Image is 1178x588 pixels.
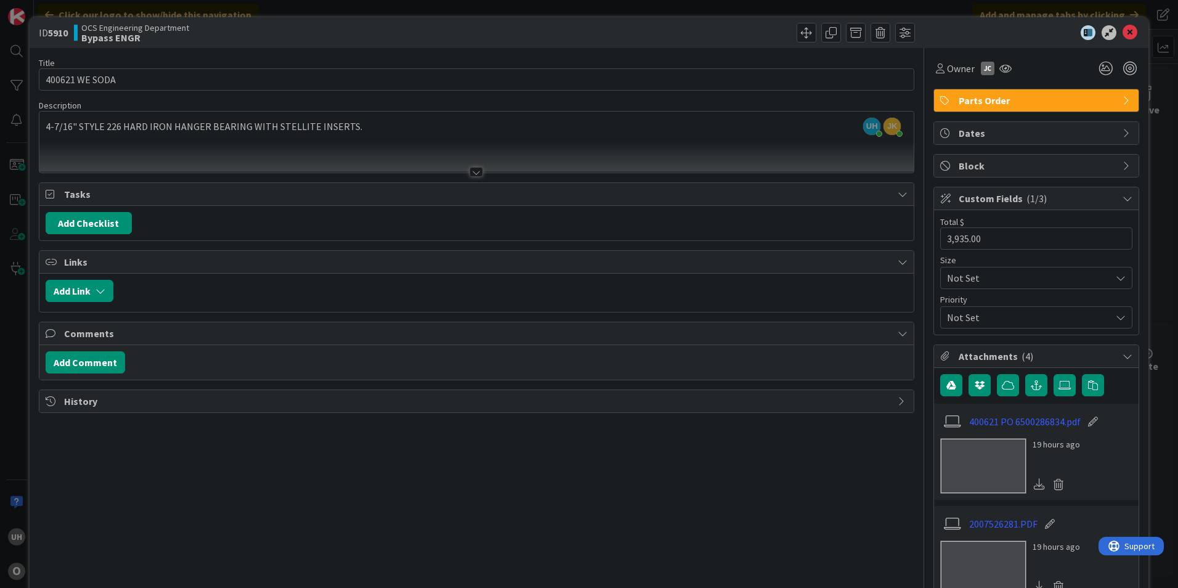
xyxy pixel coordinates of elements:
button: Add Comment [46,351,125,374]
span: History [64,394,892,409]
button: Add Link [46,280,113,302]
a: 2007526281.PDF [969,517,1038,531]
span: Tasks [64,187,892,202]
label: Total $ [940,216,964,227]
span: Not Set [947,309,1105,326]
span: Comments [64,326,892,341]
span: Support [26,2,56,17]
div: Priority [940,295,1132,304]
span: Attachments [959,349,1116,364]
label: Title [39,57,55,68]
b: 5910 [48,27,68,39]
span: Parts Order [959,93,1116,108]
span: UH [863,118,880,135]
div: Size [940,256,1132,264]
span: Not Set [947,269,1105,287]
button: Add Checklist [46,212,132,234]
div: 19 hours ago [1033,438,1080,451]
span: ( 1/3 ) [1026,192,1047,205]
div: 19 hours ago [1033,541,1080,553]
span: Links [64,255,892,269]
div: Download [1033,476,1046,492]
input: type card name here... [39,68,914,91]
div: JC [981,62,994,75]
span: Custom Fields [959,191,1116,206]
span: JK [883,118,901,135]
p: 4-7/16" STYLE 226 HARD IRON HANGER BEARING WITH STELLITE INSERTS. [46,120,908,134]
span: ( 4 ) [1022,350,1033,362]
span: Description [39,100,81,111]
span: OCS Engineering Department [81,23,189,33]
span: Owner [947,61,975,76]
b: Bypass ENGR [81,33,189,43]
a: 400621 PO 6500286834.pdf [969,414,1081,429]
span: ID [39,25,68,40]
span: Dates [959,126,1116,141]
span: Block [959,158,1116,173]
